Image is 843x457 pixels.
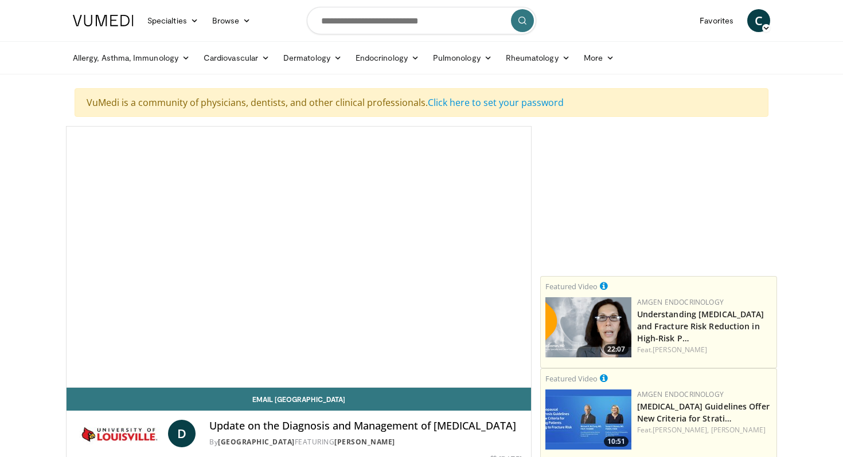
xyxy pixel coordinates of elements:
[334,437,395,447] a: [PERSON_NAME]
[66,46,197,69] a: Allergy, Asthma, Immunology
[637,389,724,399] a: Amgen Endocrinology
[637,425,772,435] div: Feat.
[545,297,631,357] img: c9a25db3-4db0-49e1-a46f-17b5c91d58a1.png.150x105_q85_crop-smart_upscale.png
[276,46,349,69] a: Dermatology
[209,437,521,447] div: By FEATURING
[577,46,621,69] a: More
[637,401,770,424] a: [MEDICAL_DATA] Guidelines Offer New Criteria for Strati…
[205,9,258,32] a: Browse
[67,127,531,388] video-js: Video Player
[637,345,772,355] div: Feat.
[75,88,768,117] div: VuMedi is a community of physicians, dentists, and other clinical professionals.
[67,388,531,411] a: Email [GEOGRAPHIC_DATA]
[197,46,276,69] a: Cardiovascular
[349,46,426,69] a: Endocrinology
[637,297,724,307] a: Amgen Endocrinology
[426,46,499,69] a: Pulmonology
[428,96,564,109] a: Click here to set your password
[693,9,740,32] a: Favorites
[747,9,770,32] a: C
[218,437,295,447] a: [GEOGRAPHIC_DATA]
[653,345,707,354] a: [PERSON_NAME]
[209,420,521,432] h4: Update on the Diagnosis and Management of [MEDICAL_DATA]
[653,425,709,435] a: [PERSON_NAME],
[604,344,629,354] span: 22:07
[140,9,205,32] a: Specialties
[711,425,766,435] a: [PERSON_NAME]
[545,297,631,357] a: 22:07
[545,389,631,450] a: 10:51
[604,436,629,447] span: 10:51
[168,420,196,447] a: D
[545,373,598,384] small: Featured Video
[499,46,577,69] a: Rheumatology
[76,420,163,447] img: University of Louisville
[545,281,598,291] small: Featured Video
[307,7,536,34] input: Search topics, interventions
[637,309,764,344] a: Understanding [MEDICAL_DATA] and Fracture Risk Reduction in High-Risk P…
[545,389,631,450] img: 7b525459-078d-43af-84f9-5c25155c8fbb.png.150x105_q85_crop-smart_upscale.jpg
[572,126,744,269] iframe: Advertisement
[73,15,134,26] img: VuMedi Logo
